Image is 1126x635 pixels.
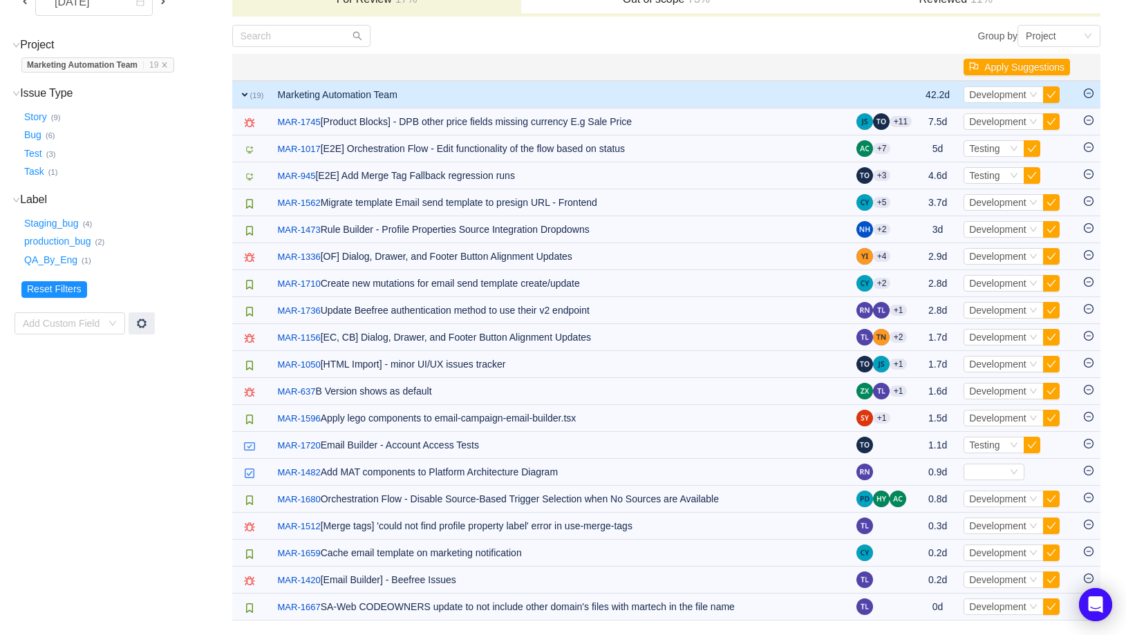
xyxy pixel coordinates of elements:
button: icon: check [1043,221,1060,238]
aui-badge: +11 [890,116,912,127]
span: Development [969,359,1026,370]
small: (19) [250,91,264,99]
img: 10315 [244,225,255,236]
i: icon: down [1029,360,1038,370]
td: 1.7d [919,351,957,378]
button: icon: check [1043,329,1060,345]
i: icon: minus-circle [1084,196,1094,206]
span: Testing [969,439,1000,451]
button: Test [21,142,46,164]
aui-badge: +5 [873,197,891,208]
i: icon: minus-circle [1084,385,1094,395]
small: (3) [46,150,56,158]
span: expand [239,89,250,100]
td: Orchestration Flow - Disable Source-Based Trigger Selection when No Sources are Available [271,486,850,513]
a: MAR-1745 [278,115,321,129]
button: QA_By_Eng [21,249,82,271]
img: 10315 [244,414,255,425]
i: icon: minus-circle [1084,223,1094,233]
span: Development [969,493,1026,504]
i: icon: minus-circle [1084,439,1094,448]
aui-badge: +2 [890,332,908,343]
img: PK [856,491,873,507]
img: 11467 [244,144,255,155]
td: 7.5d [919,108,957,135]
img: TL [856,329,873,345]
td: 0.2d [919,540,957,567]
td: 1.7d [919,324,957,351]
td: [E2E] Orchestration Flow - Edit functionality of the flow based on status [271,135,850,162]
h3: Issue Type [21,86,231,100]
button: Staging_bug [21,212,83,234]
td: 1.5d [919,405,957,432]
img: 11467 [244,171,255,182]
span: Development [969,224,1026,235]
td: 5d [919,135,957,162]
button: icon: check [1043,410,1060,426]
i: icon: down [1029,414,1038,424]
td: 1.1d [919,432,957,459]
td: 0.3d [919,513,957,540]
img: CY [856,544,873,561]
i: icon: down [1029,549,1038,558]
button: icon: check [1043,491,1060,507]
span: Development [969,89,1026,100]
aui-badge: +2 [873,224,891,235]
img: YI [856,248,873,265]
img: 10303 [244,387,255,398]
img: 10303 [244,252,255,263]
i: icon: minus-circle [1084,142,1094,152]
td: [E2E] Add Merge Tag Fallback regression runs [271,162,850,189]
img: 10315 [244,495,255,506]
a: MAR-1710 [278,277,321,291]
i: icon: down [1029,117,1038,127]
i: icon: down [1029,333,1038,343]
button: Bug [21,124,46,146]
i: icon: down [1029,91,1038,100]
img: JS [873,356,890,372]
td: Migrate template Email send template to presign URL - Frontend [271,189,850,216]
div: Project [1026,26,1056,46]
button: icon: check [1043,518,1060,534]
i: icon: down [12,196,20,204]
span: Development [969,413,1026,424]
img: AC [890,491,906,507]
img: TL [856,571,873,588]
i: icon: down [1029,603,1038,612]
img: TL [856,598,873,615]
a: MAR-1336 [278,250,321,264]
td: 2.8d [919,270,957,297]
button: icon: check [1043,571,1060,588]
i: icon: down [1010,441,1018,451]
small: (9) [51,113,61,122]
td: [EC, CB] Dialog, Drawer, and Footer Button Alignment Updates [271,324,850,351]
i: icon: minus-circle [1084,574,1094,583]
a: MAR-1050 [278,358,321,372]
i: icon: down [1029,495,1038,504]
div: Add Custom Field [23,316,102,330]
a: MAR-1156 [278,331,321,345]
a: MAR-1680 [278,493,321,506]
i: icon: down [1029,306,1038,316]
span: Development [969,197,1026,208]
a: MAR-1017 [278,142,321,156]
a: MAR-1596 [278,412,321,426]
img: AC [856,140,873,157]
i: icon: minus-circle [1084,358,1094,368]
i: icon: minus-circle [1084,88,1094,98]
td: Create new mutations for email send template create/update [271,270,850,297]
img: 10318 [244,468,255,479]
img: 10315 [244,549,255,560]
span: Development [969,520,1026,531]
span: Development [969,574,1026,585]
img: 10303 [244,117,255,129]
button: icon: check [1043,194,1060,211]
td: Marketing Automation Team [271,81,850,108]
i: icon: down [1029,252,1038,262]
button: icon: check [1043,383,1060,399]
td: SA-Web CODEOWNERS update to not include other domain's files with martech in the file name [271,594,850,620]
td: 2.8d [919,297,957,324]
img: 10315 [244,603,255,614]
i: icon: down [1010,144,1018,154]
img: TO [856,167,873,184]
